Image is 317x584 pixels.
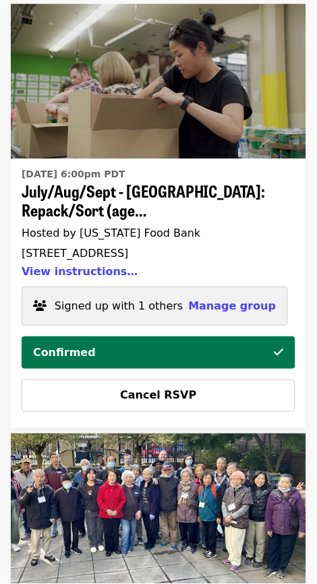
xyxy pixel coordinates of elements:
[22,337,295,369] button: Confirmed
[22,164,295,287] a: July/Aug/Sept - Portland: Repack/Sort (age 8+)
[33,299,47,312] i: users icon
[189,299,277,312] span: Manage group
[55,299,183,312] span: Signed up with 1 others
[22,227,201,239] span: Hosted by [US_STATE] Food Bank
[22,167,125,181] time: [DATE] 6:00pm PDT
[11,3,306,158] img: July/Aug/Sept - Portland: Repack/Sort (age 8+)
[120,389,196,402] span: Cancel RSVP
[33,346,96,359] span: Confirmed
[22,247,295,260] div: [STREET_ADDRESS]
[22,265,295,278] button: View instructions…
[22,181,295,221] span: July/Aug/Sept - [GEOGRAPHIC_DATA]: Repack/Sort (age [DEMOGRAPHIC_DATA]+)
[275,346,284,359] i: check icon
[189,298,277,314] button: Manage group
[22,380,295,412] button: Cancel RSVP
